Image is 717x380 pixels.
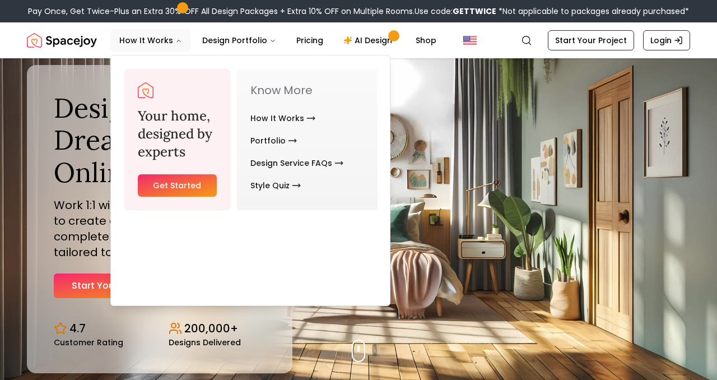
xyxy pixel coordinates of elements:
div: Design stats [54,312,266,346]
nav: Main [110,29,445,52]
div: Pay Once, Get Twice-Plus an Extra 30% OFF All Design Packages + Extra 10% OFF on Multiple Rooms. [28,6,689,17]
p: 200,000+ [184,321,238,336]
p: Work 1:1 with expert interior designers to create a personalized design, complete with curated fu... [54,197,266,260]
a: Get Started [138,174,217,197]
a: AI Design [334,29,404,52]
p: 4.7 [69,321,86,336]
img: United States [463,34,477,47]
a: Start Your Project [54,274,181,298]
span: Use code: [415,6,496,17]
h1: Design Your Dream Space Online [54,92,266,189]
h3: Your home, designed by experts [138,107,217,161]
a: Login [643,30,690,50]
img: Spacejoy Logo [27,29,97,52]
nav: Global [27,22,690,58]
button: Design Portfolio [193,29,285,52]
b: GETTWICE [453,6,496,17]
small: Customer Rating [54,339,123,346]
small: Designs Delivered [169,339,241,346]
a: Spacejoy [27,29,97,52]
a: Spacejoy [138,82,153,98]
a: Design Service FAQs [250,152,343,174]
button: How It Works [110,29,191,52]
p: Know More [250,82,364,98]
a: Start Your Project [548,30,634,50]
a: Portfolio [250,129,297,152]
img: Spacejoy Logo [138,82,153,98]
a: Shop [407,29,445,52]
a: How It Works [250,107,315,129]
a: Style Quiz [250,174,301,197]
a: Pricing [287,29,332,52]
div: How It Works [111,55,391,224]
span: *Not applicable to packages already purchased* [496,6,689,17]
